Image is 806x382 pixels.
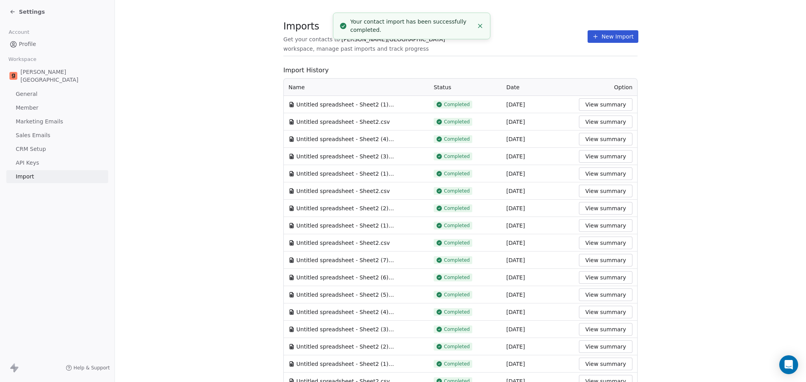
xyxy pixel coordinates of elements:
div: [DATE] [507,360,570,368]
div: [DATE] [507,170,570,178]
button: View summary [579,323,632,336]
a: API Keys [6,156,108,169]
span: Completed [444,222,470,229]
span: Sales Emails [16,131,50,140]
span: Untitled spreadsheet - Sheet2.csv [296,118,390,126]
span: Completed [444,309,470,315]
a: Member [6,101,108,114]
a: Marketing Emails [6,115,108,128]
span: Completed [444,205,470,211]
button: View summary [579,167,632,180]
span: Option [614,84,632,90]
span: Date [507,84,519,90]
span: Member [16,104,39,112]
span: Settings [19,8,45,16]
span: Marketing Emails [16,118,63,126]
span: Status [434,84,451,90]
span: Completed [444,326,470,332]
span: Import History [283,66,638,75]
a: Import [6,170,108,183]
div: [DATE] [507,204,570,212]
div: [DATE] [507,274,570,281]
span: Help & Support [74,365,110,371]
div: Your contact import has been successfully completed. [350,18,473,34]
span: Untitled spreadsheet - Sheet2 (2).csv [296,343,395,351]
span: Completed [444,136,470,142]
span: CRM Setup [16,145,46,153]
span: General [16,90,37,98]
button: View summary [579,219,632,232]
div: [DATE] [507,343,570,351]
span: Completed [444,101,470,108]
button: View summary [579,116,632,128]
button: View summary [579,340,632,353]
div: [DATE] [507,135,570,143]
span: Untitled spreadsheet - Sheet2 (1).csv [296,360,395,368]
span: Completed [444,240,470,246]
span: Get your contacts to [283,35,340,43]
button: View summary [579,150,632,163]
span: Untitled spreadsheet - Sheet2 (4).csv [296,135,395,143]
div: [DATE] [507,308,570,316]
a: Help & Support [66,365,110,371]
span: Untitled spreadsheet - Sheet2 (7).csv [296,256,395,264]
a: General [6,88,108,101]
span: Untitled spreadsheet - Sheet2 (6).csv [296,274,395,281]
div: [DATE] [507,239,570,247]
span: Account [5,26,33,38]
span: Completed [444,343,470,350]
div: [DATE] [507,101,570,108]
a: Settings [9,8,45,16]
span: Import [16,173,34,181]
span: Untitled spreadsheet - Sheet2 (5).csv [296,291,395,299]
button: View summary [579,202,632,215]
span: [PERSON_NAME][GEOGRAPHIC_DATA] [342,35,445,43]
div: [DATE] [507,187,570,195]
img: Goela%20School%20Logos%20(4).png [9,72,17,80]
span: Completed [444,153,470,160]
button: View summary [579,288,632,301]
span: [PERSON_NAME][GEOGRAPHIC_DATA] [20,68,105,84]
button: New Import [588,30,638,43]
span: Imports [283,20,588,32]
span: Workspace [5,53,40,65]
span: Untitled spreadsheet - Sheet2 (3).csv [296,152,395,160]
span: API Keys [16,159,39,167]
span: Profile [19,40,36,48]
span: Untitled spreadsheet - Sheet2.csv [296,239,390,247]
div: [DATE] [507,118,570,126]
span: Untitled spreadsheet - Sheet2.csv [296,187,390,195]
button: View summary [579,98,632,111]
a: Profile [6,38,108,51]
button: View summary [579,185,632,197]
button: Close toast [475,21,485,31]
span: Name [288,83,305,91]
span: Completed [444,119,470,125]
span: Untitled spreadsheet - Sheet2 (1).csv [296,170,395,178]
span: Untitled spreadsheet - Sheet2 (4).csv [296,308,395,316]
span: Untitled spreadsheet - Sheet2 (3).csv [296,325,395,333]
a: CRM Setup [6,143,108,156]
span: Completed [444,292,470,298]
div: [DATE] [507,256,570,264]
span: Completed [444,257,470,263]
span: workspace, manage past imports and track progress [283,45,429,53]
span: Completed [444,274,470,281]
button: View summary [579,237,632,249]
button: View summary [579,254,632,266]
div: [DATE] [507,291,570,299]
span: Untitled spreadsheet - Sheet2 (1).csv [296,222,395,230]
button: View summary [579,271,632,284]
button: View summary [579,306,632,318]
a: Sales Emails [6,129,108,142]
span: Completed [444,361,470,367]
div: [DATE] [507,152,570,160]
span: Completed [444,188,470,194]
span: Untitled spreadsheet - Sheet2 (2).csv [296,204,395,212]
button: View summary [579,358,632,370]
div: [DATE] [507,325,570,333]
div: Open Intercom Messenger [779,355,798,374]
span: Completed [444,171,470,177]
span: Untitled spreadsheet - Sheet2 (1).csv [296,101,395,108]
button: View summary [579,133,632,145]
